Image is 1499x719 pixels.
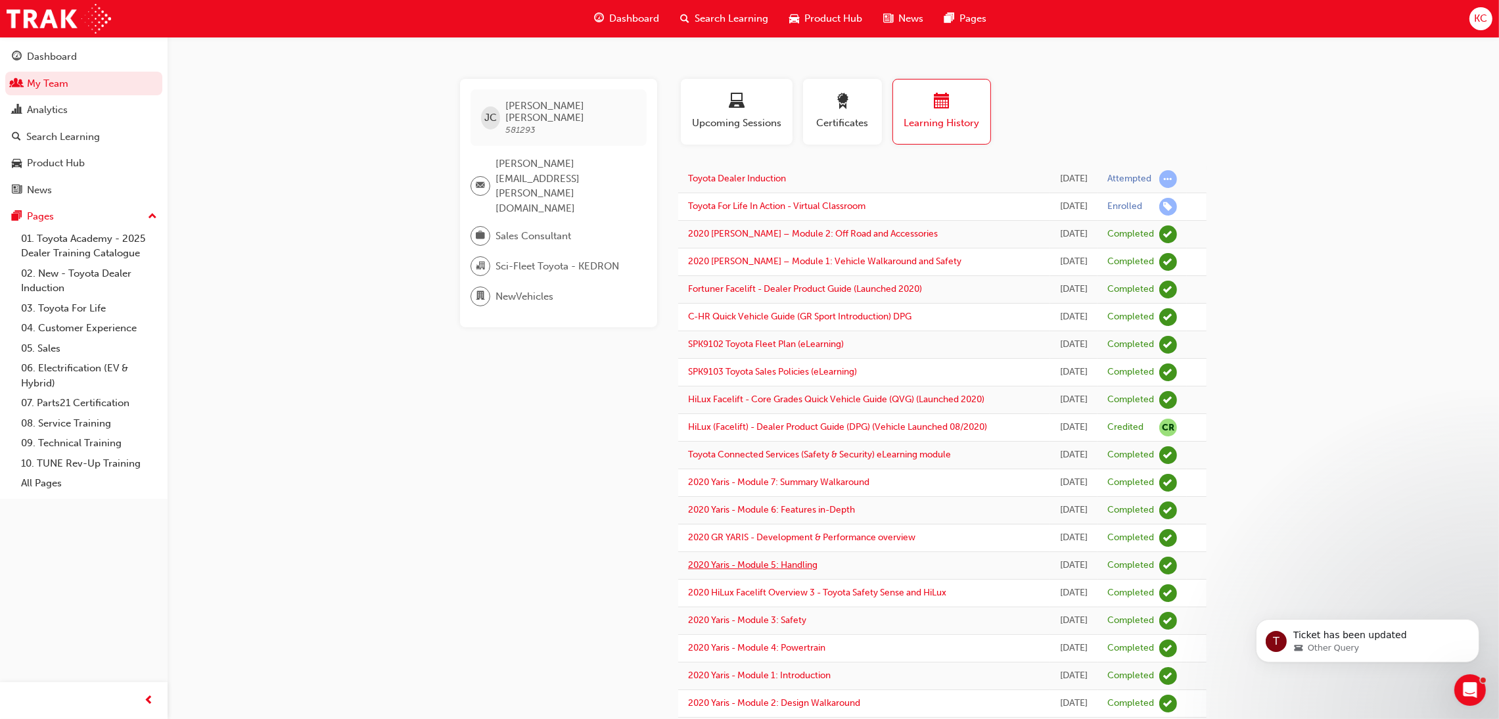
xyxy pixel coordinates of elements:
div: Completed [1107,338,1154,351]
span: up-icon [148,208,157,225]
span: briefcase-icon [476,227,485,244]
a: 2020 Yaris - Module 5: Handling [688,559,818,570]
a: search-iconSearch Learning [670,5,779,32]
div: Mon Dec 21 2020 00:00:00 GMT+1000 (Australian Eastern Standard Time) [1060,641,1088,656]
a: 01. Toyota Academy - 2025 Dealer Training Catalogue [16,229,162,264]
a: 2020 [PERSON_NAME] – Module 2: Off Road and Accessories [688,228,938,239]
a: guage-iconDashboard [584,5,670,32]
button: Pages [5,204,162,229]
div: Completed [1107,587,1154,599]
span: NewVehicles [496,289,553,304]
button: Upcoming Sessions [681,79,793,145]
span: learningRecordVerb_COMPLETE-icon [1159,501,1177,519]
span: Sales Consultant [496,229,571,244]
div: Completed [1107,256,1154,268]
span: guage-icon [594,11,604,27]
div: Mon Dec 21 2020 00:00:00 GMT+1000 (Australian Eastern Standard Time) [1060,613,1088,628]
div: Thu Dec 24 2020 00:00:00 GMT+1000 (Australian Eastern Standard Time) [1060,392,1088,407]
button: DashboardMy TeamAnalyticsSearch LearningProduct HubNews [5,42,162,204]
a: 06. Electrification (EV & Hybrid) [16,358,162,393]
div: Thu Dec 24 2020 00:00:00 GMT+1000 (Australian Eastern Standard Time) [1060,420,1088,435]
img: Trak [7,4,111,34]
div: Attempted [1107,173,1151,185]
span: pages-icon [944,11,954,27]
iframe: Intercom live chat [1454,674,1486,706]
a: HiLux (Facelift) - Dealer Product Guide (DPG) (Vehicle Launched 08/2020) [688,421,987,432]
div: Mon Mar 08 2021 00:00:00 GMT+1000 (Australian Eastern Standard Time) [1060,282,1088,297]
span: Certificates [813,116,872,131]
div: Completed [1107,504,1154,517]
div: Tue Dec 22 2020 00:00:00 GMT+1000 (Australian Eastern Standard Time) [1060,448,1088,463]
div: Thu Feb 18 2021 00:00:00 GMT+1000 (Australian Eastern Standard Time) [1060,365,1088,380]
button: KC [1469,7,1492,30]
div: Mon Dec 21 2020 00:00:00 GMT+1000 (Australian Eastern Standard Time) [1060,668,1088,684]
span: learningRecordVerb_COMPLETE-icon [1159,446,1177,464]
a: 2020 Yaris - Module 3: Safety [688,615,806,626]
a: 2020 Yaris - Module 7: Summary Walkaround [688,476,869,488]
a: SPK9102 Toyota Fleet Plan (eLearning) [688,338,844,350]
span: learningRecordVerb_COMPLETE-icon [1159,584,1177,602]
div: Completed [1107,615,1154,627]
span: [PERSON_NAME][EMAIL_ADDRESS][PERSON_NAME][DOMAIN_NAME] [496,156,636,216]
span: learningRecordVerb_COMPLETE-icon [1159,253,1177,271]
div: Completed [1107,228,1154,241]
a: 07. Parts21 Certification [16,393,162,413]
span: learningRecordVerb_COMPLETE-icon [1159,308,1177,326]
div: Mon Mar 08 2021 00:00:00 GMT+1000 (Australian Eastern Standard Time) [1060,254,1088,269]
a: news-iconNews [873,5,934,32]
a: pages-iconPages [934,5,997,32]
a: 2020 Yaris - Module 6: Features in-Depth [688,504,855,515]
span: car-icon [789,11,799,27]
span: car-icon [12,158,22,170]
div: Fri Mar 26 2021 00:00:00 GMT+1000 (Australian Eastern Standard Time) [1060,227,1088,242]
div: Wed Sep 24 2025 08:33:11 GMT+1000 (Australian Eastern Standard Time) [1060,172,1088,187]
div: Analytics [27,103,68,118]
a: Dashboard [5,45,162,69]
div: Mon Mar 08 2021 00:00:00 GMT+1000 (Australian Eastern Standard Time) [1060,310,1088,325]
span: email-icon [476,177,485,195]
a: 05. Sales [16,338,162,359]
div: Mon Dec 21 2020 00:00:00 GMT+1000 (Australian Eastern Standard Time) [1060,696,1088,711]
div: Tue Dec 22 2020 00:00:00 GMT+1000 (Australian Eastern Standard Time) [1060,530,1088,545]
span: News [898,11,923,26]
span: 581293 [505,124,536,135]
a: car-iconProduct Hub [779,5,873,32]
a: News [5,178,162,202]
a: 2020 Yaris - Module 1: Introduction [688,670,831,681]
span: laptop-icon [729,93,745,111]
a: 2020 GR YARIS - Development & Performance overview [688,532,915,543]
a: SPK9103 Toyota Sales Policies (eLearning) [688,366,857,377]
div: Mon Dec 21 2020 00:00:00 GMT+1000 (Australian Eastern Standard Time) [1060,586,1088,601]
div: Completed [1107,449,1154,461]
span: chart-icon [12,104,22,116]
span: learningRecordVerb_COMPLETE-icon [1159,695,1177,712]
a: 02. New - Toyota Dealer Induction [16,264,162,298]
span: Upcoming Sessions [691,116,783,131]
span: department-icon [476,288,485,305]
span: learningRecordVerb_COMPLETE-icon [1159,529,1177,547]
a: Analytics [5,98,162,122]
div: Fri Sep 19 2025 15:13:12 GMT+1000 (Australian Eastern Standard Time) [1060,199,1088,214]
a: Toyota Dealer Induction [688,173,786,184]
div: Completed [1107,394,1154,406]
div: Thu Feb 18 2021 00:00:00 GMT+1000 (Australian Eastern Standard Time) [1060,337,1088,352]
a: My Team [5,72,162,96]
a: All Pages [16,473,162,494]
a: 08. Service Training [16,413,162,434]
div: Completed [1107,476,1154,489]
div: Product Hub [27,156,85,171]
a: Product Hub [5,151,162,175]
a: Search Learning [5,125,162,149]
span: learningRecordVerb_ATTEMPT-icon [1159,170,1177,188]
span: learningRecordVerb_COMPLETE-icon [1159,667,1177,685]
div: Tue Dec 22 2020 00:00:00 GMT+1000 (Australian Eastern Standard Time) [1060,503,1088,518]
span: learningRecordVerb_ENROLL-icon [1159,198,1177,216]
span: learningRecordVerb_COMPLETE-icon [1159,474,1177,492]
button: Learning History [892,79,991,145]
